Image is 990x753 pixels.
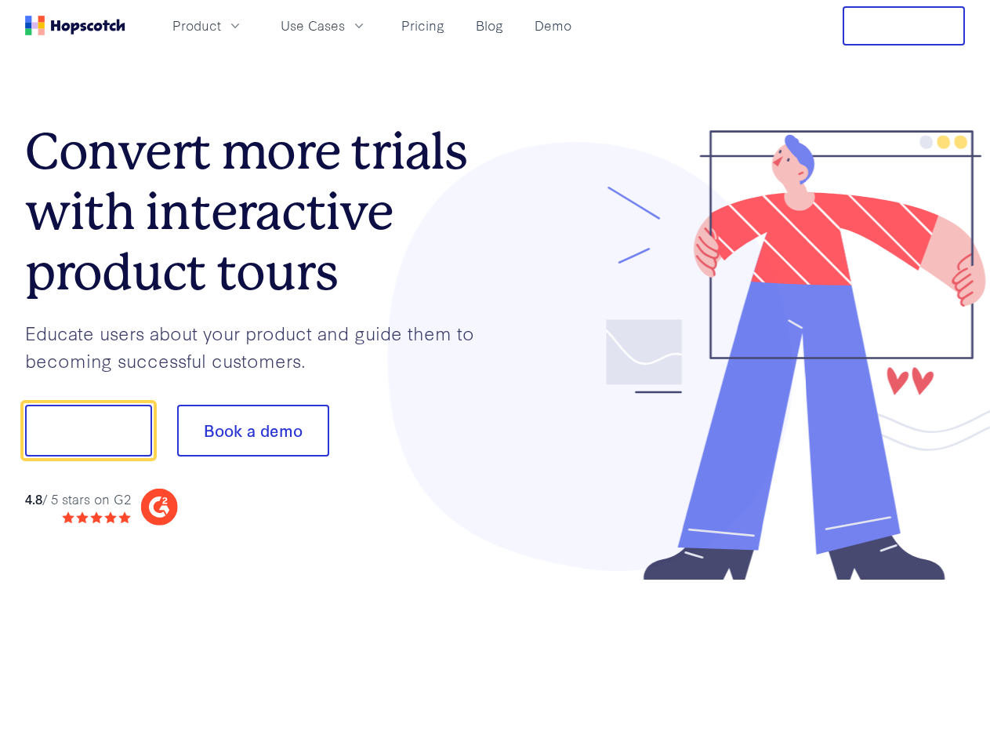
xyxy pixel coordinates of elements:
span: Use Cases [281,16,345,35]
h1: Convert more trials with interactive product tours [25,122,495,302]
button: Book a demo [177,405,329,457]
span: Product [172,16,221,35]
button: Product [163,13,252,38]
strong: 4.8 [25,489,42,507]
div: / 5 stars on G2 [25,489,131,509]
button: Free Trial [843,6,965,45]
a: Pricing [395,13,451,38]
button: Show me! [25,405,152,457]
a: Blog [470,13,510,38]
p: Educate users about your product and guide them to becoming successful customers. [25,319,495,373]
a: Home [25,16,125,35]
button: Use Cases [271,13,376,38]
a: Demo [528,13,578,38]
